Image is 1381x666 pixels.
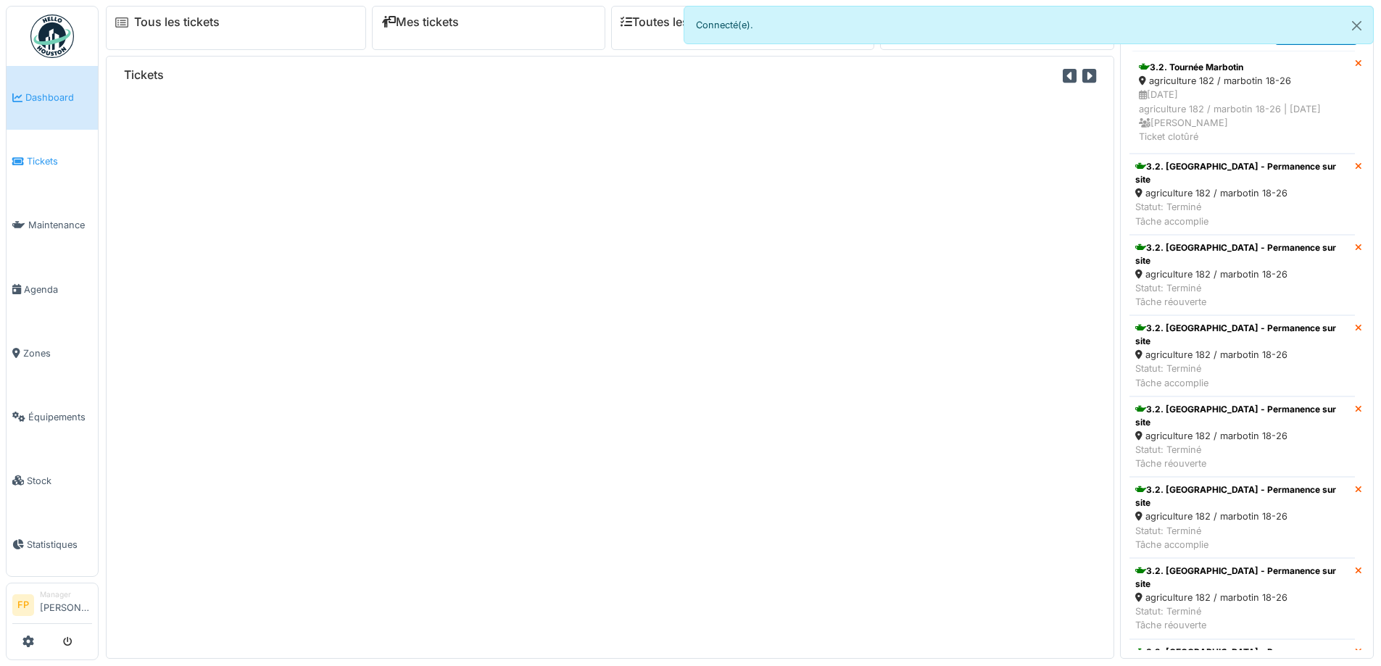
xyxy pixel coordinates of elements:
a: Statistiques [7,512,98,576]
a: Toutes les tâches [621,15,729,29]
div: agriculture 182 / marbotin 18-26 [1135,186,1349,200]
a: Dashboard [7,66,98,130]
div: Statut: Terminé Tâche réouverte [1135,604,1349,632]
div: 3.2. [GEOGRAPHIC_DATA] - Permanence sur site [1135,160,1349,186]
a: 3.2. [GEOGRAPHIC_DATA] - Permanence sur site agriculture 182 / marbotin 18-26 Statut: TerminéTâch... [1129,396,1355,478]
div: agriculture 182 / marbotin 18-26 [1135,348,1349,362]
div: Statut: Terminé Tâche accomplie [1135,524,1349,551]
div: 3.2. [GEOGRAPHIC_DATA] - Permanence sur site [1135,322,1349,348]
div: [DATE] agriculture 182 / marbotin 18-26 | [DATE] [PERSON_NAME] Ticket clotûré [1139,88,1345,143]
div: agriculture 182 / marbotin 18-26 [1135,429,1349,443]
a: 3.2. [GEOGRAPHIC_DATA] - Permanence sur site agriculture 182 / marbotin 18-26 Statut: TerminéTâch... [1129,235,1355,316]
li: [PERSON_NAME] [40,589,92,620]
a: 3.2. [GEOGRAPHIC_DATA] - Permanence sur site agriculture 182 / marbotin 18-26 Statut: TerminéTâch... [1129,477,1355,558]
div: agriculture 182 / marbotin 18-26 [1135,509,1349,523]
div: 3.2. [GEOGRAPHIC_DATA] - Permanence sur site [1135,241,1349,267]
div: agriculture 182 / marbotin 18-26 [1135,267,1349,281]
span: Stock [27,474,92,488]
li: FP [12,594,34,616]
button: Close [1340,7,1373,45]
a: 3.2. [GEOGRAPHIC_DATA] - Permanence sur site agriculture 182 / marbotin 18-26 Statut: TerminéTâch... [1129,154,1355,235]
a: 3.2. Tournée Marbotin agriculture 182 / marbotin 18-26 [DATE]agriculture 182 / marbotin 18-26 | [... [1129,51,1355,154]
a: Maintenance [7,193,98,257]
div: Manager [40,589,92,600]
h6: Tickets [124,68,164,82]
div: agriculture 182 / marbotin 18-26 [1135,591,1349,604]
a: FP Manager[PERSON_NAME] [12,589,92,624]
div: Statut: Terminé Tâche accomplie [1135,362,1349,389]
a: Tickets [7,130,98,193]
span: Tickets [27,154,92,168]
a: Tous les tickets [134,15,220,29]
a: Équipements [7,385,98,449]
span: Dashboard [25,91,92,104]
div: Connecté(e). [684,6,1374,44]
div: Statut: Terminé Tâche réouverte [1135,281,1349,309]
a: Agenda [7,257,98,321]
a: Zones [7,321,98,385]
div: Statut: Terminé Tâche réouverte [1135,443,1349,470]
div: 3.2. [GEOGRAPHIC_DATA] - Permanence sur site [1135,403,1349,429]
span: Statistiques [27,538,92,551]
span: Agenda [24,283,92,296]
a: 3.2. [GEOGRAPHIC_DATA] - Permanence sur site agriculture 182 / marbotin 18-26 Statut: TerminéTâch... [1129,558,1355,639]
div: 3.2. [GEOGRAPHIC_DATA] - Permanence sur site [1135,565,1349,591]
div: Statut: Terminé Tâche accomplie [1135,200,1349,228]
span: Maintenance [28,218,92,232]
a: Mes tickets [381,15,459,29]
div: 3.2. [GEOGRAPHIC_DATA] - Permanence sur site [1135,483,1349,509]
div: agriculture 182 / marbotin 18-26 [1139,74,1345,88]
span: Équipements [28,410,92,424]
span: Zones [23,346,92,360]
div: 3.2. Tournée Marbotin [1139,61,1345,74]
a: 3.2. [GEOGRAPHIC_DATA] - Permanence sur site agriculture 182 / marbotin 18-26 Statut: TerminéTâch... [1129,315,1355,396]
img: Badge_color-CXgf-gQk.svg [30,14,74,58]
a: Stock [7,449,98,512]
